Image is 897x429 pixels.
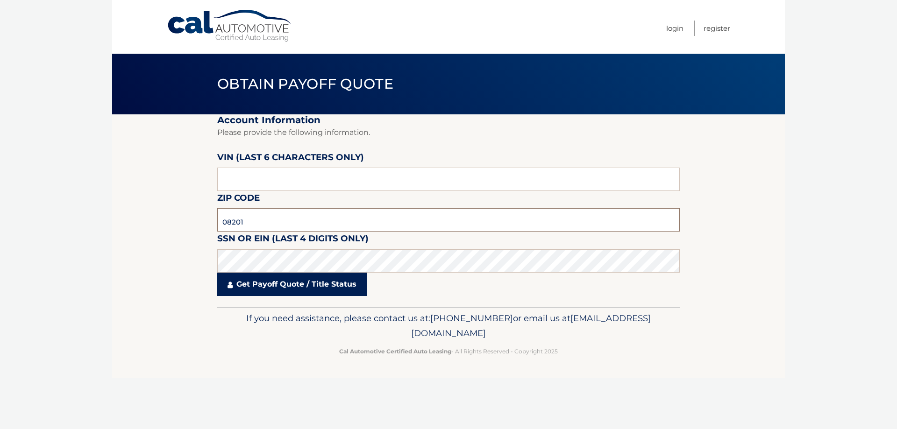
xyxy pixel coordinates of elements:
[223,346,674,356] p: - All Rights Reserved - Copyright 2025
[217,126,680,139] p: Please provide the following information.
[217,191,260,208] label: Zip Code
[167,9,293,42] a: Cal Automotive
[217,273,367,296] a: Get Payoff Quote / Title Status
[217,150,364,168] label: VIN (last 6 characters only)
[217,114,680,126] h2: Account Information
[223,311,674,341] p: If you need assistance, please contact us at: or email us at
[430,313,513,324] span: [PHONE_NUMBER]
[666,21,683,36] a: Login
[217,75,393,92] span: Obtain Payoff Quote
[704,21,730,36] a: Register
[217,232,369,249] label: SSN or EIN (last 4 digits only)
[339,348,451,355] strong: Cal Automotive Certified Auto Leasing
